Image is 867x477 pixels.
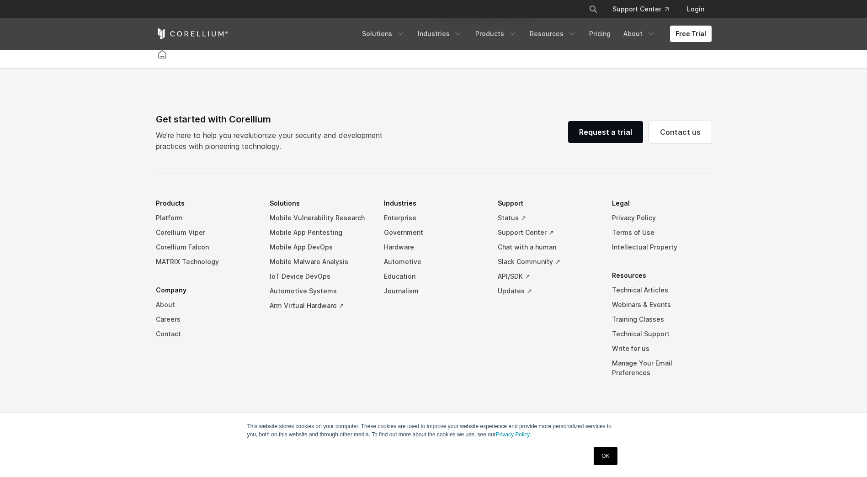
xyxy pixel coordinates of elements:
[247,422,620,439] p: This website stores cookies on your computer. These cookies are used to improve your website expe...
[156,312,255,327] a: Careers
[585,1,601,17] button: Search
[612,283,712,297] a: Technical Articles
[612,297,712,312] a: Webinars & Events
[270,211,369,225] a: Mobile Vulnerability Research
[384,254,484,269] a: Automotive
[649,121,712,143] a: Contact us
[584,26,616,42] a: Pricing
[618,26,661,42] a: About
[156,254,255,269] a: MATRIX Technology
[498,225,597,240] a: Support Center ↗
[612,312,712,327] a: Training Classes
[384,211,484,225] a: Enterprise
[498,240,597,254] a: Chat with a human
[270,225,369,240] a: Mobile App Pentesting
[680,1,712,17] a: Login
[384,284,484,298] a: Journalism
[578,1,712,17] div: Navigation Menu
[498,254,597,269] a: Slack Community ↗
[270,254,369,269] a: Mobile Malware Analysis
[612,356,712,380] a: Manage Your Email Preferences
[612,341,712,356] a: Write for us
[568,121,643,143] a: Request a trial
[156,196,712,394] div: Navigation Menu
[156,240,255,254] a: Corellium Falcon
[496,431,531,438] a: Privacy Policy.
[524,26,582,42] a: Resources
[156,297,255,312] a: About
[270,284,369,298] a: Automotive Systems
[384,269,484,284] a: Education
[384,225,484,240] a: Government
[470,26,522,42] a: Products
[156,112,390,126] div: Get started with Corellium
[670,26,712,42] a: Free Trial
[356,26,712,42] div: Navigation Menu
[612,327,712,341] a: Technical Support
[605,1,676,17] a: Support Center
[156,130,390,152] p: We’re here to help you revolutionize your security and development practices with pioneering tech...
[498,269,597,284] a: API/SDK ↗
[498,211,597,225] a: Status ↗
[156,211,255,225] a: Platform
[156,225,255,240] a: Corellium Viper
[412,26,468,42] a: Industries
[156,327,255,341] a: Contact
[612,225,712,240] a: Terms of Use
[156,28,229,39] a: Corellium Home
[356,26,410,42] a: Solutions
[154,48,170,61] a: Corellium home
[270,298,369,313] a: Arm Virtual Hardware ↗
[270,269,369,284] a: IoT Device DevOps
[384,240,484,254] a: Hardware
[594,447,617,465] a: OK
[498,284,597,298] a: Updates ↗
[612,240,712,254] a: Intellectual Property
[270,240,369,254] a: Mobile App DevOps
[612,211,712,225] a: Privacy Policy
